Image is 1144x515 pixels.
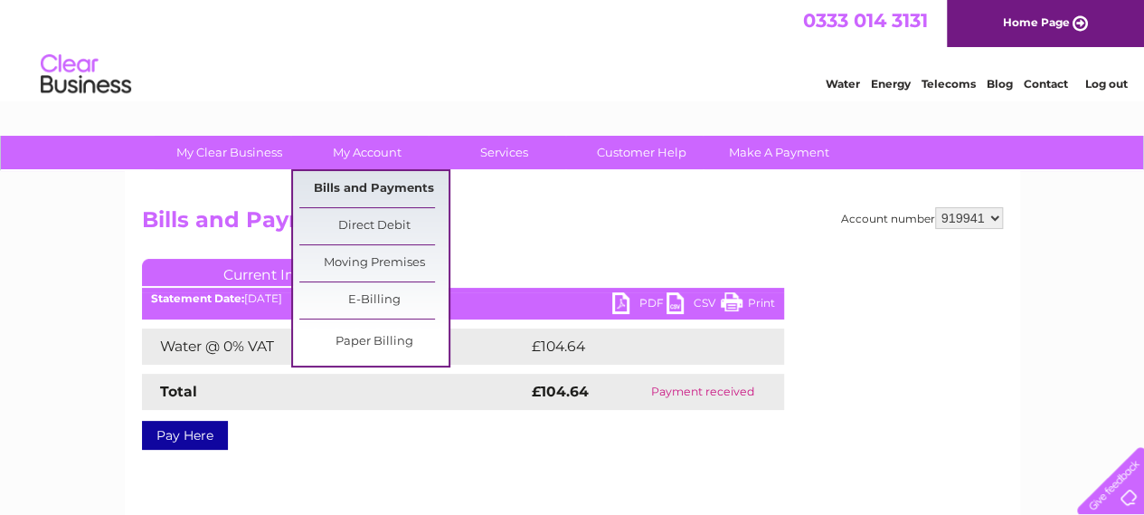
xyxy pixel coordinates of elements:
[667,292,721,319] a: CSV
[567,136,716,169] a: Customer Help
[622,374,784,410] td: Payment received
[142,421,228,450] a: Pay Here
[987,77,1013,91] a: Blog
[155,136,304,169] a: My Clear Business
[299,245,449,281] a: Moving Premises
[612,292,667,319] a: PDF
[151,291,244,305] b: Statement Date:
[527,329,752,365] td: £104.64
[160,383,197,400] strong: Total
[841,207,1003,229] div: Account number
[40,47,132,102] img: logo.png
[803,9,928,32] a: 0333 014 3131
[299,171,449,207] a: Bills and Payments
[142,207,1003,242] h2: Bills and Payments
[142,292,784,305] div: [DATE]
[721,292,775,319] a: Print
[871,77,911,91] a: Energy
[704,136,854,169] a: Make A Payment
[142,329,527,365] td: Water @ 0% VAT
[922,77,976,91] a: Telecoms
[142,259,413,286] a: Current Invoice
[292,136,441,169] a: My Account
[146,10,1000,88] div: Clear Business is a trading name of Verastar Limited (registered in [GEOGRAPHIC_DATA] No. 3667643...
[532,383,589,400] strong: £104.64
[299,282,449,319] a: E-Billing
[1024,77,1068,91] a: Contact
[299,208,449,244] a: Direct Debit
[826,77,860,91] a: Water
[1084,77,1127,91] a: Log out
[430,136,579,169] a: Services
[299,324,449,360] a: Paper Billing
